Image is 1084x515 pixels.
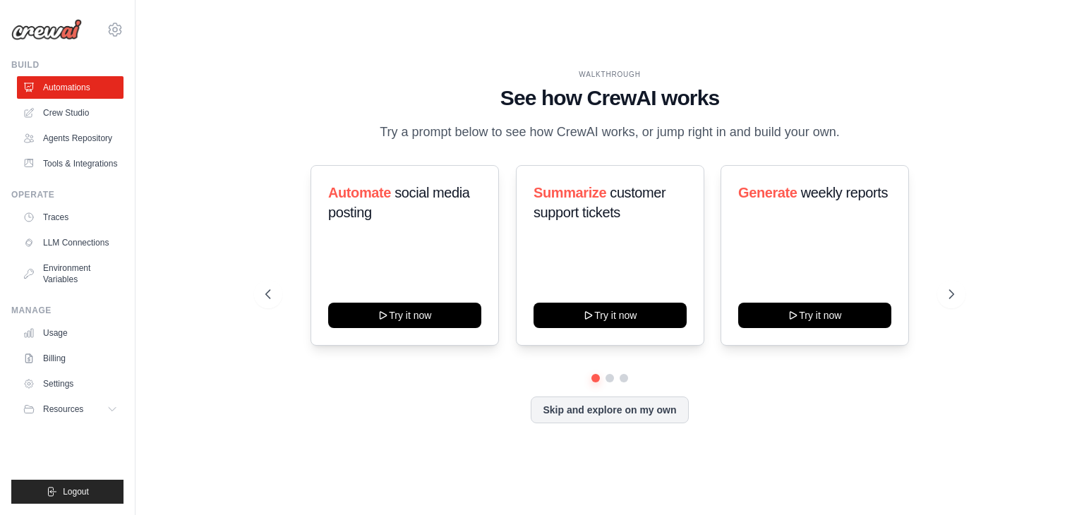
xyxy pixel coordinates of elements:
button: Try it now [328,303,481,328]
a: Traces [17,206,124,229]
button: Logout [11,480,124,504]
span: Resources [43,404,83,415]
a: Billing [17,347,124,370]
span: Summarize [534,185,606,200]
a: Tools & Integrations [17,152,124,175]
span: Automate [328,185,391,200]
span: weekly reports [801,185,888,200]
button: Try it now [738,303,891,328]
button: Try it now [534,303,687,328]
div: Build [11,59,124,71]
a: Environment Variables [17,257,124,291]
a: Crew Studio [17,102,124,124]
a: Automations [17,76,124,99]
span: Logout [63,486,89,497]
div: Operate [11,189,124,200]
a: LLM Connections [17,231,124,254]
a: Settings [17,372,124,395]
a: Usage [17,322,124,344]
button: Resources [17,398,124,420]
p: Try a prompt below to see how CrewAI works, or jump right in and build your own. [373,122,847,143]
span: social media posting [328,185,470,220]
div: WALKTHROUGH [265,69,954,80]
a: Agents Repository [17,127,124,150]
h1: See how CrewAI works [265,85,954,111]
span: customer support tickets [534,185,666,220]
img: Logo [11,19,82,40]
span: Generate [738,185,797,200]
div: Manage [11,305,124,316]
button: Skip and explore on my own [531,396,688,423]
